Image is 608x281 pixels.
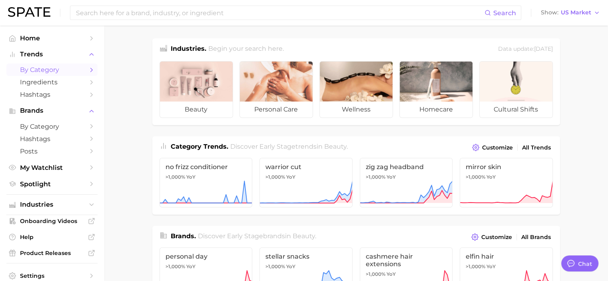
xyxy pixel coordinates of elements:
[6,247,98,259] a: Product Releases
[6,161,98,174] a: My Watchlist
[466,253,547,260] span: elfin hair
[20,34,84,42] span: Home
[186,263,195,270] span: YoY
[519,232,553,243] a: All Brands
[486,263,496,270] span: YoY
[6,178,98,190] a: Spotlight
[20,78,84,86] span: Ingredients
[319,61,393,118] a: wellness
[387,174,396,180] span: YoY
[469,231,514,243] button: Customize
[399,61,473,118] a: homecare
[286,263,295,270] span: YoY
[286,174,295,180] span: YoY
[265,163,347,171] span: warrior cut
[171,232,196,240] span: Brands .
[479,61,553,118] a: cultural shifts
[522,144,551,151] span: All Trends
[6,88,98,101] a: Hashtags
[480,102,552,118] span: cultural shifts
[20,91,84,98] span: Hashtags
[6,231,98,243] a: Help
[171,143,228,150] span: Category Trends .
[387,271,396,277] span: YoY
[239,61,313,118] a: personal care
[460,158,553,207] a: mirror skin>1,000% YoY
[165,263,185,269] span: >1,000%
[20,107,84,114] span: Brands
[20,147,84,155] span: Posts
[482,144,513,151] span: Customize
[165,174,185,180] span: >1,000%
[265,253,347,260] span: stellar snacks
[20,180,84,188] span: Spotlight
[498,44,553,55] div: Data update: [DATE]
[366,271,385,277] span: >1,000%
[324,143,347,150] span: beauty
[6,133,98,145] a: Hashtags
[493,9,516,17] span: Search
[20,164,84,171] span: My Watchlist
[20,249,84,257] span: Product Releases
[160,102,233,118] span: beauty
[20,201,84,208] span: Industries
[6,105,98,117] button: Brands
[265,174,285,180] span: >1,000%
[259,158,353,207] a: warrior cut>1,000% YoY
[466,174,485,180] span: >1,000%
[165,253,247,260] span: personal day
[486,174,496,180] span: YoY
[186,174,195,180] span: YoY
[366,163,447,171] span: zig zag headband
[6,64,98,76] a: by Category
[521,234,551,241] span: All Brands
[20,217,84,225] span: Onboarding Videos
[400,102,472,118] span: homecare
[360,158,453,207] a: zig zag headband>1,000% YoY
[20,135,84,143] span: Hashtags
[240,102,313,118] span: personal care
[159,158,253,207] a: no frizz conditioner>1,000% YoY
[6,145,98,157] a: Posts
[265,263,285,269] span: >1,000%
[366,253,447,268] span: cashmere hair extensions
[20,272,84,279] span: Settings
[293,232,315,240] span: beauty
[561,10,591,15] span: US Market
[6,120,98,133] a: by Category
[208,44,284,55] h2: Begin your search here.
[20,66,84,74] span: by Category
[171,44,206,55] h1: Industries.
[198,232,316,240] span: Discover Early Stage brands in .
[320,102,393,118] span: wellness
[6,76,98,88] a: Ingredients
[75,6,484,20] input: Search here for a brand, industry, or ingredient
[541,10,558,15] span: Show
[366,174,385,180] span: >1,000%
[8,7,50,17] img: SPATE
[466,263,485,269] span: >1,000%
[466,163,547,171] span: mirror skin
[6,199,98,211] button: Industries
[6,215,98,227] a: Onboarding Videos
[20,233,84,241] span: Help
[470,142,514,153] button: Customize
[20,51,84,58] span: Trends
[6,48,98,60] button: Trends
[6,32,98,44] a: Home
[539,8,602,18] button: ShowUS Market
[481,234,512,241] span: Customize
[159,61,233,118] a: beauty
[520,142,553,153] a: All Trends
[165,163,247,171] span: no frizz conditioner
[230,143,348,150] span: Discover Early Stage trends in .
[20,123,84,130] span: by Category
